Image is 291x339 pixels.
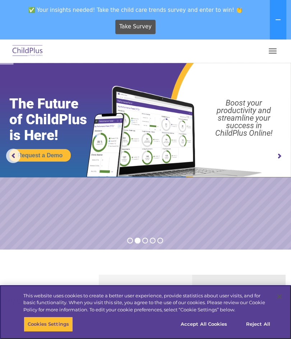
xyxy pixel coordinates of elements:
div: This website uses cookies to create a better user experience, provide statistics about user visit... [23,292,271,314]
rs-layer: Boost your productivity and streamline your success in ChildPlus Online! [201,99,287,137]
rs-layer: The Future of ChildPlus is Here! [9,96,102,143]
button: Close [272,289,287,305]
button: Accept All Cookies [177,317,231,332]
button: Cookies Settings [24,317,73,332]
img: ChildPlus by Procare Solutions [11,43,45,60]
a: Take Survey [115,20,156,34]
span: ✅ Your insights needed! Take the child care trends survey and enter to win! 👏 [3,3,268,17]
button: Reject All [236,317,281,332]
span: Take Survey [119,20,152,33]
a: Request a Demo [9,149,71,162]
